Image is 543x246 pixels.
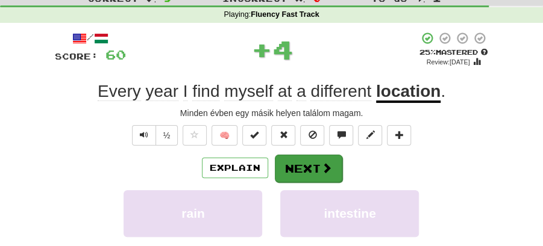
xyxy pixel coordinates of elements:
div: Minden évben egy másik helyen találom magam. [55,107,489,119]
button: Discuss sentence (alt+u) [329,125,353,146]
button: Set this sentence to 100% Mastered (alt+m) [242,125,266,146]
span: find [192,82,219,101]
span: myself [224,82,273,101]
span: I [183,82,188,101]
button: Favorite sentence (alt+f) [183,125,207,146]
span: intestine [324,206,375,220]
span: 25 % [419,48,436,56]
div: Mastered [419,48,489,57]
button: Next [275,155,342,182]
span: Score: [55,51,98,61]
button: Play sentence audio (ctl+space) [132,125,156,146]
span: rain [181,206,205,220]
span: year [145,82,178,101]
span: at [278,82,292,101]
span: Every [98,82,141,101]
span: . [441,82,445,100]
button: rain [124,190,262,237]
span: a [297,82,306,101]
button: ½ [155,125,178,146]
small: Review: [DATE] [427,58,470,66]
button: Reset to 0% Mastered (alt+r) [271,125,295,146]
div: / [55,31,126,46]
span: 60 [105,47,126,62]
div: Text-to-speech controls [130,125,178,146]
button: Explain [202,158,268,178]
button: Edit sentence (alt+d) [358,125,382,146]
button: Ignore sentence (alt+i) [300,125,324,146]
span: different [310,82,371,101]
button: intestine [280,190,419,237]
span: 4 [272,34,293,64]
u: location [376,82,441,103]
strong: Fluency Fast Track [251,10,319,19]
span: + [251,31,272,67]
button: 🧠 [212,125,237,146]
button: Add to collection (alt+a) [387,125,411,146]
